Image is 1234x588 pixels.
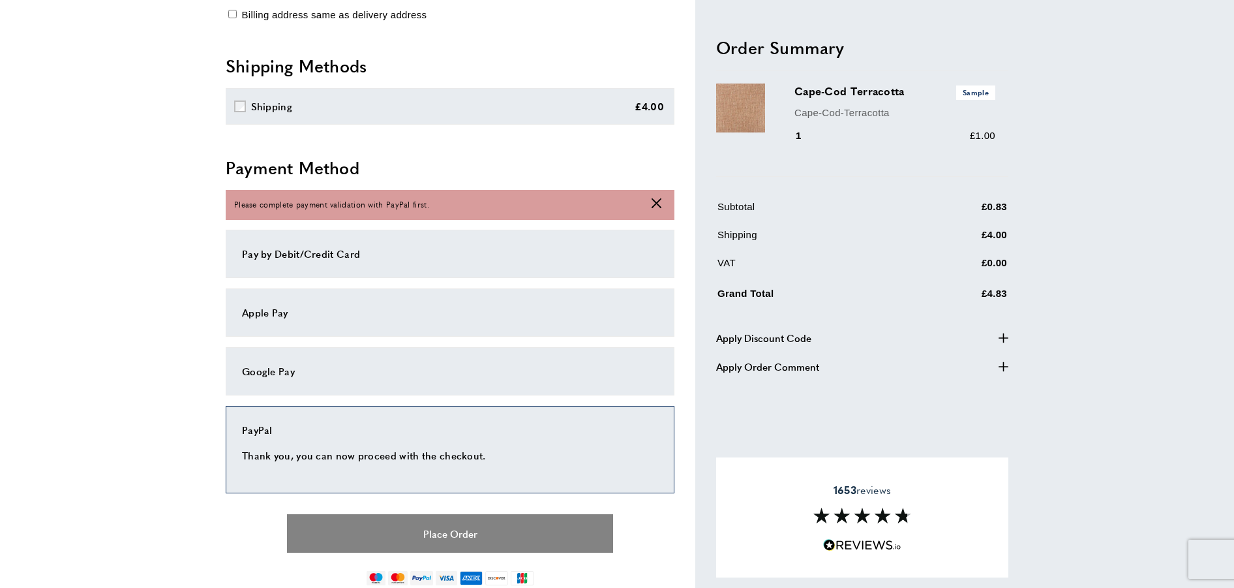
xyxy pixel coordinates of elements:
img: maestro [367,571,385,585]
td: £0.00 [917,255,1007,281]
span: Billing address same as delivery address [241,9,427,20]
td: VAT [717,255,916,281]
p: Cape-Cod-Terracotta [794,104,995,120]
strong: 1653 [834,482,856,497]
span: Apply Discount Code [716,330,811,345]
td: Subtotal [717,199,916,224]
img: Cape-Cod Terracotta [716,84,765,132]
div: 1 [794,128,820,144]
img: visa [436,571,457,585]
img: paypal [410,571,433,585]
span: reviews [834,484,891,497]
td: £4.83 [917,283,1007,311]
span: Sample [956,85,995,99]
img: american-express [460,571,483,585]
img: discover [485,571,508,585]
button: Place Order [287,514,613,553]
div: Apple Pay [242,305,658,320]
img: mastercard [388,571,407,585]
img: Reviews section [813,508,911,523]
p: Thank you, you can now proceed with the checkout. [242,448,658,463]
div: PayPal [242,422,658,438]
input: Billing address same as delivery address [228,10,237,18]
img: Reviews.io 5 stars [823,539,901,551]
div: Shipping [251,99,292,114]
h3: Cape-Cod Terracotta [794,84,995,99]
div: Pay by Debit/Credit Card [242,246,658,262]
td: Grand Total [717,283,916,311]
h2: Shipping Methods [226,54,674,78]
td: £4.00 [917,227,1007,253]
img: jcb [511,571,534,585]
td: Shipping [717,227,916,253]
div: Google Pay [242,364,658,379]
span: £1.00 [970,130,995,141]
span: Please complete payment validation with PayPal first. [234,198,429,211]
span: Apply Order Comment [716,358,819,374]
h2: Payment Method [226,156,674,179]
td: £0.83 [917,199,1007,224]
div: £4.00 [635,99,665,114]
h2: Order Summary [716,35,1008,59]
